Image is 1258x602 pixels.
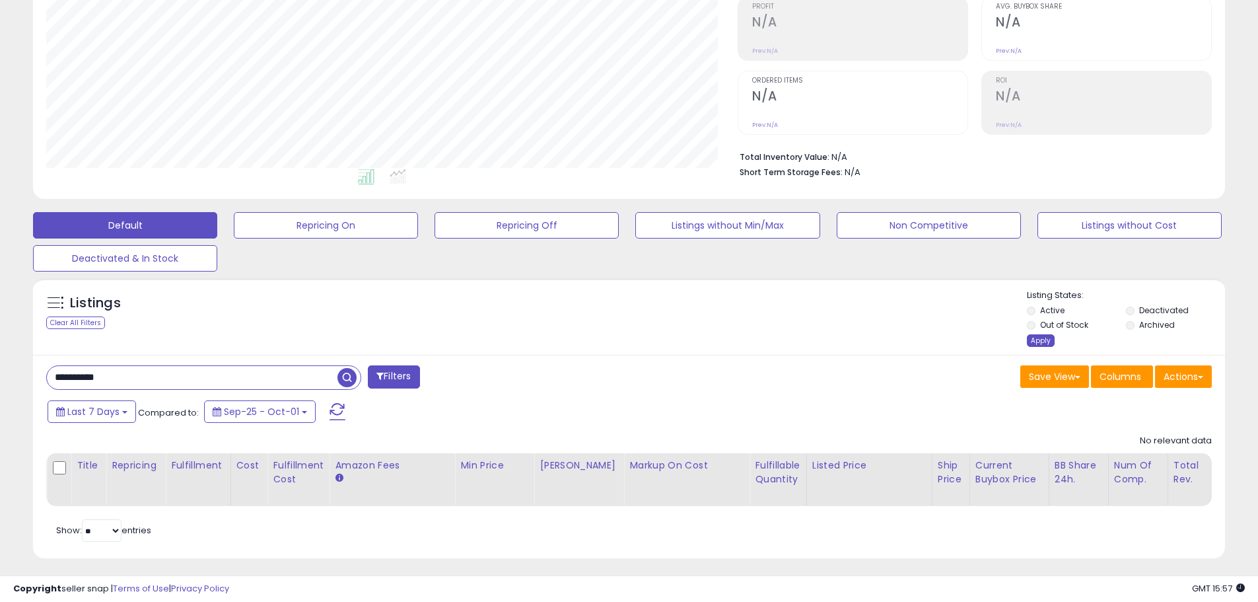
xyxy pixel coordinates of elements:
h2: N/A [996,15,1211,32]
div: BB Share 24h. [1055,459,1103,486]
strong: Copyright [13,582,61,595]
small: Prev: N/A [996,121,1022,129]
th: The percentage added to the cost of goods (COGS) that forms the calculator for Min & Max prices. [624,453,750,506]
div: Markup on Cost [629,459,744,472]
button: Repricing Off [435,212,619,239]
button: Filters [368,365,419,389]
button: Non Competitive [837,212,1021,239]
div: Total Rev. [1173,459,1222,486]
div: [PERSON_NAME] [540,459,618,472]
div: Cost [236,459,262,472]
h2: N/A [752,89,967,106]
button: Listings without Min/Max [635,212,820,239]
button: Save View [1020,365,1089,388]
div: Num of Comp. [1114,459,1162,486]
span: 2025-10-9 15:57 GMT [1192,582,1245,595]
div: Repricing [112,459,160,472]
button: Default [33,212,217,239]
small: Prev: N/A [752,121,778,129]
div: Fulfillment [171,459,225,472]
button: Columns [1091,365,1153,388]
button: Last 7 Days [48,400,136,423]
span: Last 7 Days [67,405,120,418]
div: seller snap | | [13,583,229,595]
span: N/A [845,166,860,178]
h5: Listings [70,294,121,313]
p: Listing States: [1027,289,1225,302]
div: Title [77,459,100,472]
span: Show: entries [56,524,151,537]
button: Repricing On [234,212,418,239]
label: Deactivated [1139,305,1189,316]
span: Columns [1100,370,1141,383]
div: Ship Price [938,459,964,486]
label: Out of Stock [1040,319,1088,330]
span: Profit [752,3,967,11]
span: ROI [996,77,1211,85]
div: No relevant data [1140,435,1212,447]
div: Apply [1027,334,1055,347]
b: Short Term Storage Fees: [740,167,843,178]
h2: N/A [752,15,967,32]
span: Compared to: [138,406,199,419]
li: N/A [740,148,1202,164]
a: Terms of Use [113,582,169,595]
b: Total Inventory Value: [740,151,829,163]
span: Avg. Buybox Share [996,3,1211,11]
h2: N/A [996,89,1211,106]
div: Clear All Filters [46,317,105,329]
div: Fulfillment Cost [273,459,324,486]
div: Fulfillable Quantity [755,459,800,486]
small: Amazon Fees. [335,472,343,484]
div: Current Buybox Price [975,459,1043,486]
button: Sep-25 - Oct-01 [204,400,316,423]
button: Deactivated & In Stock [33,245,217,272]
button: Actions [1155,365,1212,388]
button: Listings without Cost [1037,212,1222,239]
label: Archived [1139,319,1175,330]
div: Amazon Fees [335,459,449,472]
span: Sep-25 - Oct-01 [224,405,299,418]
span: Ordered Items [752,77,967,85]
small: Prev: N/A [752,47,778,55]
label: Active [1040,305,1065,316]
div: Listed Price [812,459,926,472]
small: Prev: N/A [996,47,1022,55]
div: Min Price [460,459,528,472]
a: Privacy Policy [171,582,229,595]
